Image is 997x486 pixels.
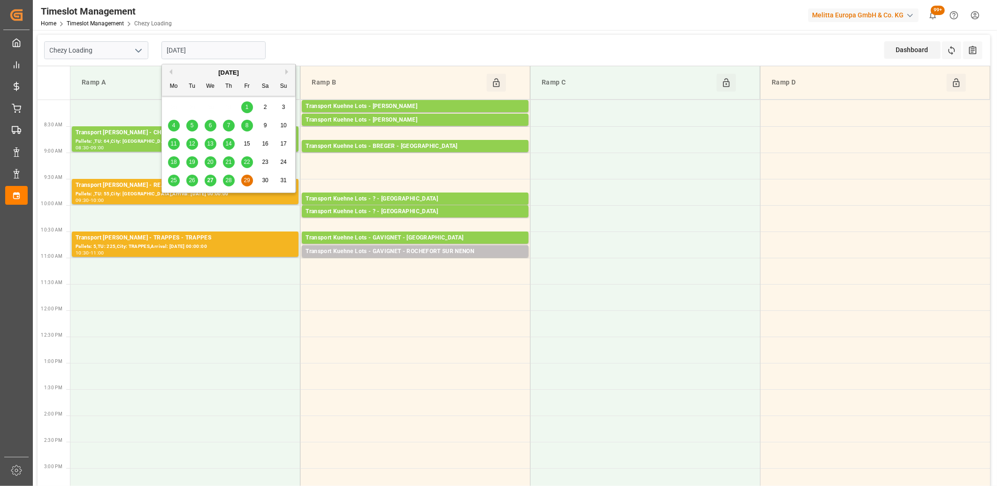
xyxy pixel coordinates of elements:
[223,175,235,186] div: Choose Thursday, August 28th, 2025
[91,198,104,202] div: 10:00
[306,256,525,264] div: Pallets: 3,TU: 56,City: ROCHEFORT SUR NENON,Arrival: [DATE] 00:00:00
[44,122,62,127] span: 8:30 AM
[280,140,286,147] span: 17
[264,122,267,129] span: 9
[189,177,195,184] span: 26
[223,120,235,131] div: Choose Thursday, August 7th, 2025
[161,41,266,59] input: DD-MM-YYYY
[922,5,943,26] button: show 100 new notifications
[306,233,525,243] div: Transport Kuehne Lots - GAVIGNET - [GEOGRAPHIC_DATA]
[262,140,268,147] span: 16
[306,102,525,111] div: Transport Kuehne Lots - [PERSON_NAME]
[223,81,235,93] div: Th
[278,101,290,113] div: Choose Sunday, August 3rd, 2025
[186,81,198,93] div: Tu
[186,138,198,150] div: Choose Tuesday, August 12th, 2025
[244,177,250,184] span: 29
[223,156,235,168] div: Choose Thursday, August 21st, 2025
[225,177,231,184] span: 28
[170,140,176,147] span: 11
[170,177,176,184] span: 25
[76,243,295,251] div: Pallets: 5,TU: 225,City: TRAPPES,Arrival: [DATE] 00:00:00
[207,140,213,147] span: 13
[223,138,235,150] div: Choose Thursday, August 14th, 2025
[91,251,104,255] div: 11:00
[41,227,62,232] span: 10:30 AM
[884,41,941,59] div: Dashboard
[41,20,56,27] a: Home
[76,128,295,138] div: Transport [PERSON_NAME] - CHATEAUNEUF SUR [GEOGRAPHIC_DATA] SUR LOIRE
[207,159,213,165] span: 20
[76,251,89,255] div: 10:30
[306,243,525,251] div: Pallets: 20,TU: 1032,City: [GEOGRAPHIC_DATA],Arrival: [DATE] 00:00:00
[241,101,253,113] div: Choose Friday, August 1st, 2025
[162,68,295,77] div: [DATE]
[168,81,180,93] div: Mo
[285,69,291,75] button: Next Month
[264,104,267,110] span: 2
[41,4,172,18] div: Timeslot Management
[306,151,525,159] div: Pallets: 6,TU: 273,City: [GEOGRAPHIC_DATA],Arrival: [DATE] 00:00:00
[538,74,717,92] div: Ramp C
[189,159,195,165] span: 19
[260,81,271,93] div: Sa
[808,8,919,22] div: Melitta Europa GmbH & Co. KG
[278,120,290,131] div: Choose Sunday, August 10th, 2025
[41,201,62,206] span: 10:00 AM
[306,194,525,204] div: Transport Kuehne Lots - ? - [GEOGRAPHIC_DATA]
[306,111,525,119] div: Pallets: 14,TU: 408,City: CARQUEFOU,Arrival: [DATE] 00:00:00
[189,140,195,147] span: 12
[245,104,249,110] span: 1
[44,41,148,59] input: Type to search/select
[78,74,257,92] div: Ramp A
[76,233,295,243] div: Transport [PERSON_NAME] - TRAPPES - TRAPPES
[205,175,216,186] div: Choose Wednesday, August 27th, 2025
[306,142,525,151] div: Transport Kuehne Lots - BREGER - [GEOGRAPHIC_DATA]
[41,306,62,311] span: 12:00 PM
[44,175,62,180] span: 9:30 AM
[225,140,231,147] span: 14
[165,98,293,190] div: month 2025-08
[89,146,91,150] div: -
[44,411,62,417] span: 2:00 PM
[191,122,194,129] span: 5
[76,190,295,198] div: Pallets: ,TU: 55,City: [GEOGRAPHIC_DATA],Arrival: [DATE] 00:00:00
[186,156,198,168] div: Choose Tuesday, August 19th, 2025
[227,122,230,129] span: 7
[306,216,525,224] div: Pallets: 2,TU: 671,City: [GEOGRAPHIC_DATA],Arrival: [DATE] 00:00:00
[306,116,525,125] div: Transport Kuehne Lots - [PERSON_NAME]
[241,120,253,131] div: Choose Friday, August 8th, 2025
[205,81,216,93] div: We
[280,177,286,184] span: 31
[278,138,290,150] div: Choose Sunday, August 17th, 2025
[76,138,295,146] div: Pallets: ,TU: 64,City: [GEOGRAPHIC_DATA],Arrival: [DATE] 00:00:00
[170,159,176,165] span: 18
[205,120,216,131] div: Choose Wednesday, August 6th, 2025
[306,207,525,216] div: Transport Kuehne Lots - ? - [GEOGRAPHIC_DATA]
[209,122,212,129] span: 6
[225,159,231,165] span: 21
[91,146,104,150] div: 09:00
[768,74,947,92] div: Ramp D
[308,74,487,92] div: Ramp B
[260,120,271,131] div: Choose Saturday, August 9th, 2025
[245,122,249,129] span: 8
[262,159,268,165] span: 23
[808,6,922,24] button: Melitta Europa GmbH & Co. KG
[168,175,180,186] div: Choose Monday, August 25th, 2025
[260,101,271,113] div: Choose Saturday, August 2nd, 2025
[186,120,198,131] div: Choose Tuesday, August 5th, 2025
[931,6,945,15] span: 99+
[41,254,62,259] span: 11:00 AM
[943,5,965,26] button: Help Center
[260,138,271,150] div: Choose Saturday, August 16th, 2025
[89,198,91,202] div: -
[44,385,62,390] span: 1:30 PM
[44,464,62,469] span: 3:00 PM
[241,156,253,168] div: Choose Friday, August 22nd, 2025
[244,159,250,165] span: 22
[89,251,91,255] div: -
[131,43,145,58] button: open menu
[186,175,198,186] div: Choose Tuesday, August 26th, 2025
[207,177,213,184] span: 27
